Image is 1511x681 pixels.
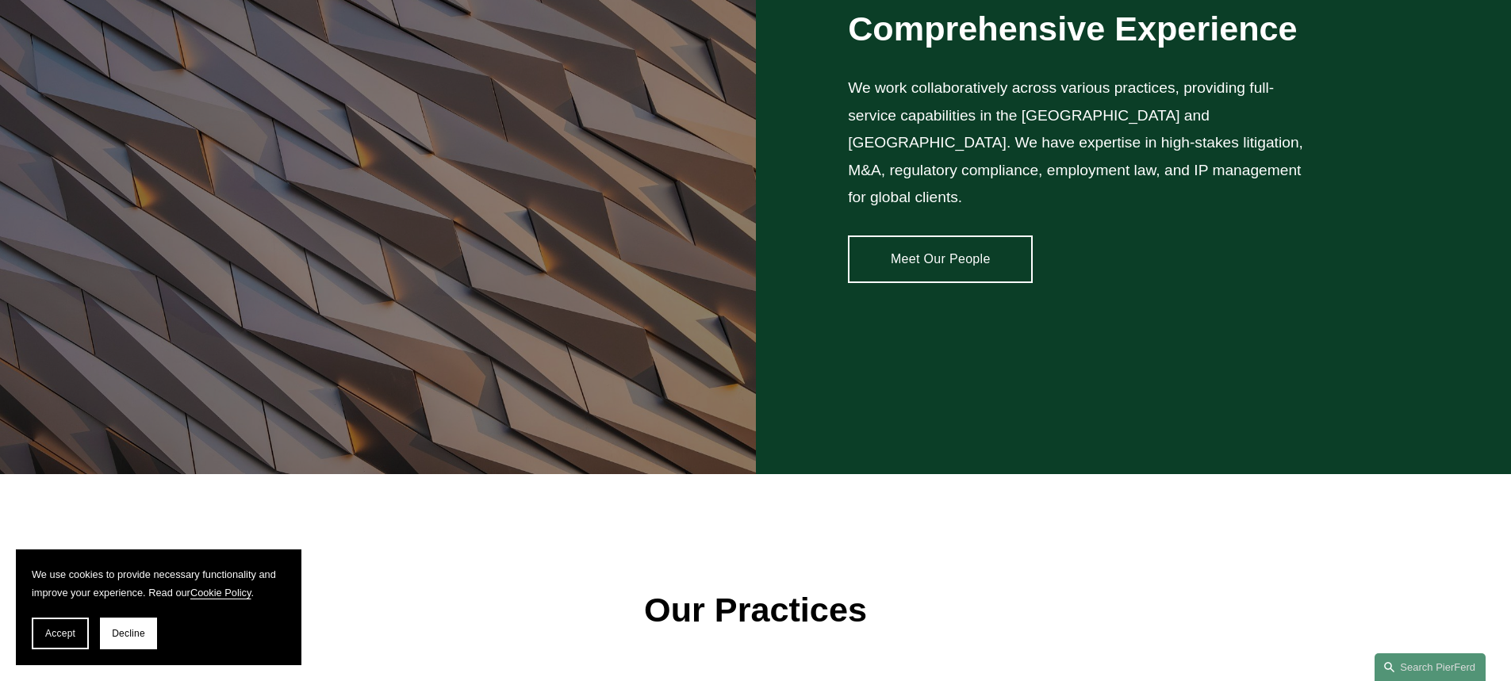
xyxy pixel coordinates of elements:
section: Cookie banner [16,549,301,665]
h2: Comprehensive Experience [848,8,1310,49]
button: Decline [100,618,157,649]
a: Cookie Policy [190,587,251,599]
p: We use cookies to provide necessary functionality and improve your experience. Read our . [32,565,286,602]
button: Accept [32,618,89,649]
a: Search this site [1375,653,1486,681]
p: We work collaboratively across various practices, providing full-service capabilities in the [GEO... [848,75,1310,212]
span: Accept [45,628,75,639]
span: Decline [112,628,145,639]
a: Meet Our People [848,235,1033,283]
p: Our Practices [201,580,1311,641]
